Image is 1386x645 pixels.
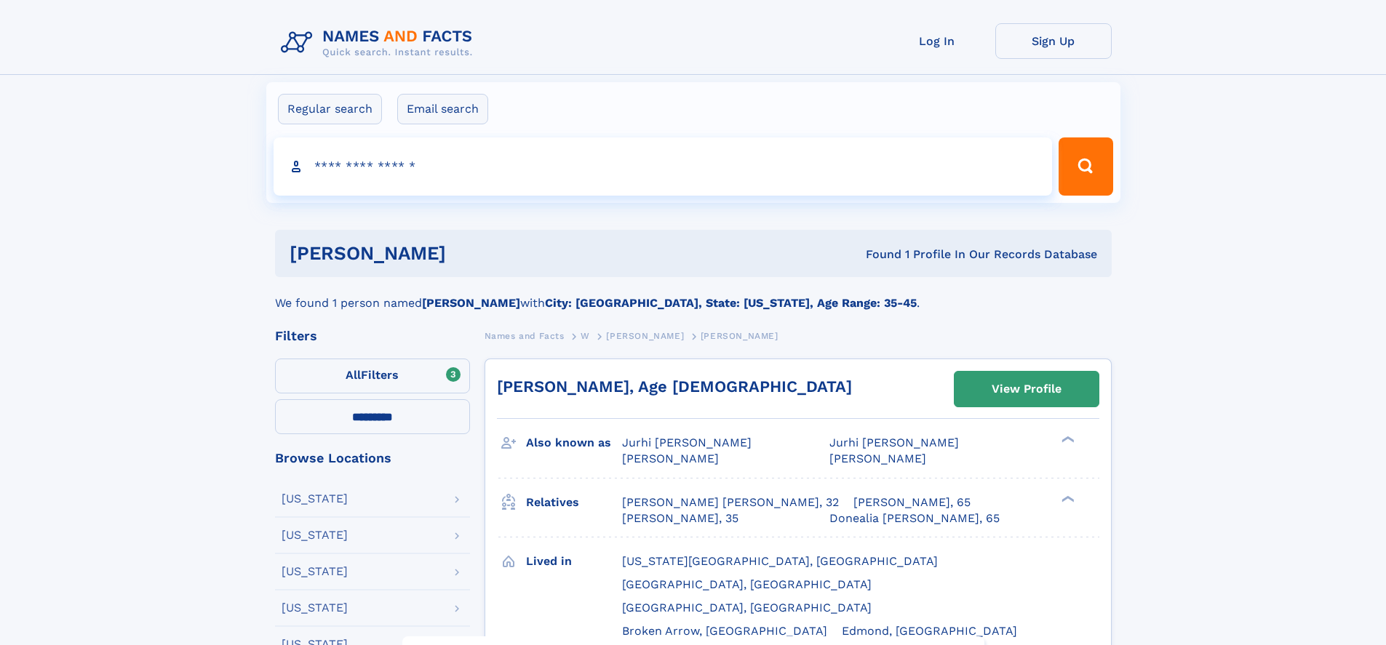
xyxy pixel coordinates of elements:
span: [GEOGRAPHIC_DATA], [GEOGRAPHIC_DATA] [622,577,872,591]
img: Logo Names and Facts [275,23,485,63]
b: City: [GEOGRAPHIC_DATA], State: [US_STATE], Age Range: 35-45 [545,296,917,310]
input: search input [274,137,1053,196]
label: Email search [397,94,488,124]
div: View Profile [992,372,1062,406]
div: Browse Locations [275,452,470,465]
a: View Profile [955,372,1099,406]
a: [PERSON_NAME] [PERSON_NAME], 32 [622,494,839,510]
div: ❯ [1058,494,1075,503]
span: [PERSON_NAME] [622,452,719,465]
span: Jurhi [PERSON_NAME] [829,436,959,449]
button: Search Button [1059,137,1112,196]
span: [PERSON_NAME] [701,331,778,341]
a: [PERSON_NAME] [606,326,684,345]
div: [US_STATE] [282,602,348,614]
h3: Relatives [526,490,622,515]
div: ❯ [1058,435,1075,444]
span: W [581,331,590,341]
span: All [346,368,361,382]
div: Found 1 Profile In Our Records Database [656,247,1097,263]
a: [PERSON_NAME], Age [DEMOGRAPHIC_DATA] [497,377,852,396]
a: [PERSON_NAME], 35 [622,510,738,526]
div: We found 1 person named with . [275,277,1112,312]
h1: [PERSON_NAME] [290,244,656,263]
div: [US_STATE] [282,566,348,577]
a: [PERSON_NAME], 65 [853,494,971,510]
a: Names and Facts [485,326,565,345]
a: Sign Up [995,23,1112,59]
label: Regular search [278,94,382,124]
span: Edmond, [GEOGRAPHIC_DATA] [842,624,1017,638]
h3: Lived in [526,549,622,574]
b: [PERSON_NAME] [422,296,520,310]
span: [PERSON_NAME] [606,331,684,341]
span: [PERSON_NAME] [829,452,926,465]
span: Broken Arrow, [GEOGRAPHIC_DATA] [622,624,827,638]
span: Jurhi [PERSON_NAME] [622,436,752,449]
h3: Also known as [526,430,622,455]
span: [US_STATE][GEOGRAPHIC_DATA], [GEOGRAPHIC_DATA] [622,554,938,568]
span: [GEOGRAPHIC_DATA], [GEOGRAPHIC_DATA] [622,601,872,614]
label: Filters [275,358,470,393]
div: [US_STATE] [282,493,348,505]
a: Donealia [PERSON_NAME], 65 [829,510,1000,526]
a: W [581,326,590,345]
a: Log In [879,23,995,59]
div: [US_STATE] [282,529,348,541]
div: Filters [275,329,470,342]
